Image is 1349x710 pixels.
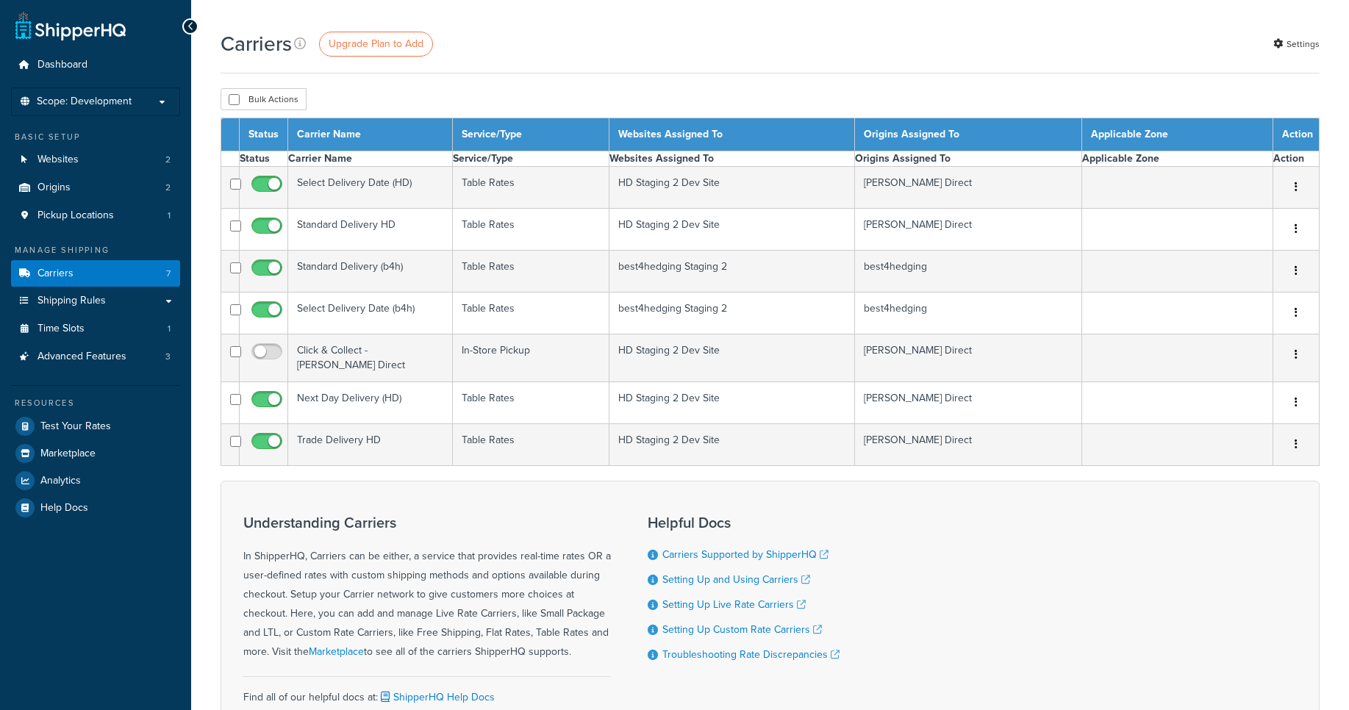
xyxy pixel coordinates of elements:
[854,334,1082,382] td: [PERSON_NAME] Direct
[452,167,609,209] td: Table Rates
[1273,151,1320,167] th: Action
[37,323,85,335] span: Time Slots
[662,547,829,562] a: Carriers Supported by ShipperHQ
[452,382,609,424] td: Table Rates
[452,209,609,251] td: Table Rates
[40,420,111,433] span: Test Your Rates
[854,151,1082,167] th: Origins Assigned To
[243,514,611,531] h3: Understanding Carriers
[168,209,171,222] span: 1
[37,295,106,307] span: Shipping Rules
[11,315,180,343] a: Time Slots 1
[609,151,855,167] th: Websites Assigned To
[11,202,180,229] a: Pickup Locations 1
[11,260,180,287] a: Carriers 7
[288,209,453,251] td: Standard Delivery HD
[40,475,81,487] span: Analytics
[288,382,453,424] td: Next Day Delivery (HD)
[452,118,609,151] th: Service/Type
[40,502,88,514] span: Help Docs
[329,36,423,51] span: Upgrade Plan to Add
[165,154,171,166] span: 2
[168,323,171,335] span: 1
[1082,151,1273,167] th: Applicable Zone
[37,182,71,194] span: Origins
[11,174,180,201] li: Origins
[11,343,180,370] a: Advanced Features 3
[288,118,453,151] th: Carrier Name
[662,572,810,587] a: Setting Up and Using Carriers
[37,59,87,71] span: Dashboard
[854,293,1082,334] td: best4hedging
[11,146,180,173] li: Websites
[15,11,126,40] a: ShipperHQ Home
[11,244,180,257] div: Manage Shipping
[11,467,180,494] a: Analytics
[452,334,609,382] td: In-Store Pickup
[854,209,1082,251] td: [PERSON_NAME] Direct
[452,151,609,167] th: Service/Type
[243,514,611,661] div: In ShipperHQ, Carriers can be either, a service that provides real-time rates OR a user-defined r...
[11,397,180,409] div: Resources
[452,251,609,293] td: Table Rates
[288,151,453,167] th: Carrier Name
[11,174,180,201] a: Origins 2
[166,268,171,280] span: 7
[288,334,453,382] td: Click & Collect - [PERSON_NAME] Direct
[648,514,840,531] h3: Helpful Docs
[378,689,495,705] a: ShipperHQ Help Docs
[288,167,453,209] td: Select Delivery Date (HD)
[309,644,364,659] a: Marketplace
[609,424,855,466] td: HD Staging 2 Dev Site
[165,351,171,363] span: 3
[319,32,433,57] a: Upgrade Plan to Add
[11,343,180,370] li: Advanced Features
[221,29,292,58] h1: Carriers
[609,167,855,209] td: HD Staging 2 Dev Site
[37,209,114,222] span: Pickup Locations
[854,118,1082,151] th: Origins Assigned To
[288,293,453,334] td: Select Delivery Date (b4h)
[11,146,180,173] a: Websites 2
[1273,118,1320,151] th: Action
[11,440,180,467] a: Marketplace
[11,495,180,521] a: Help Docs
[609,251,855,293] td: best4hedging Staging 2
[288,424,453,466] td: Trade Delivery HD
[854,167,1082,209] td: [PERSON_NAME] Direct
[165,182,171,194] span: 2
[37,154,79,166] span: Websites
[11,413,180,440] a: Test Your Rates
[662,597,806,612] a: Setting Up Live Rate Carriers
[40,448,96,460] span: Marketplace
[37,351,126,363] span: Advanced Features
[854,424,1082,466] td: [PERSON_NAME] Direct
[662,647,840,662] a: Troubleshooting Rate Discrepancies
[609,382,855,424] td: HD Staging 2 Dev Site
[854,382,1082,424] td: [PERSON_NAME] Direct
[37,268,74,280] span: Carriers
[243,676,611,707] div: Find all of our helpful docs at:
[11,260,180,287] li: Carriers
[11,51,180,79] a: Dashboard
[1082,118,1273,151] th: Applicable Zone
[240,151,288,167] th: Status
[609,293,855,334] td: best4hedging Staging 2
[11,131,180,143] div: Basic Setup
[609,209,855,251] td: HD Staging 2 Dev Site
[609,118,855,151] th: Websites Assigned To
[854,251,1082,293] td: best4hedging
[288,251,453,293] td: Standard Delivery (b4h)
[452,293,609,334] td: Table Rates
[452,424,609,466] td: Table Rates
[11,287,180,315] a: Shipping Rules
[37,96,132,108] span: Scope: Development
[11,315,180,343] li: Time Slots
[609,334,855,382] td: HD Staging 2 Dev Site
